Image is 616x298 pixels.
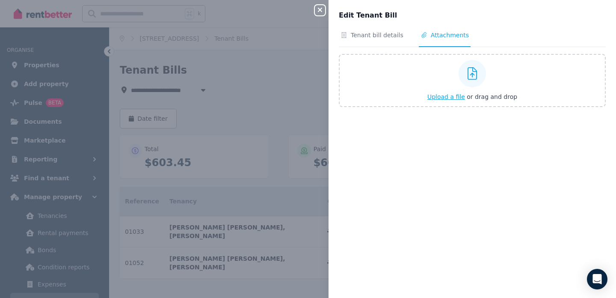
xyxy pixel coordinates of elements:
[339,31,606,47] nav: Tabs
[431,31,469,39] span: Attachments
[587,269,607,289] div: Open Intercom Messenger
[339,10,397,21] span: Edit Tenant Bill
[351,31,403,39] span: Tenant bill details
[467,93,517,100] span: or drag and drop
[427,93,465,100] span: Upload a file
[427,92,517,101] button: Upload a file or drag and drop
